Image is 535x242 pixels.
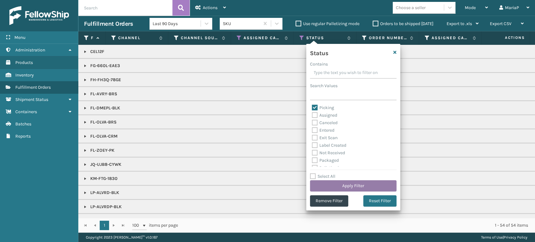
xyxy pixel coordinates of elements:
span: Inventory [15,72,34,78]
span: Shipment Status [15,97,48,102]
button: Remove Filter [310,195,348,207]
label: Exit Scan [312,135,338,140]
a: 1 [100,221,109,230]
span: items per page [132,221,178,230]
label: Order Number [369,35,407,41]
button: Reset Filter [363,195,396,207]
span: Export CSV [490,21,511,26]
label: Use regular Palletizing mode [296,21,359,26]
h4: Status [310,48,328,57]
span: 100 [132,222,142,229]
label: Not Received [312,150,345,155]
label: Assigned Carrier [432,35,469,41]
span: Export to .xls [447,21,472,26]
span: Batches [15,121,31,127]
span: Reports [15,134,31,139]
label: Search Values [310,82,338,89]
img: logo [9,6,69,25]
div: Last 90 Days [153,20,201,27]
label: Canceled [312,120,338,125]
label: Channel [118,35,156,41]
label: Entered [312,128,334,133]
span: Fulfillment Orders [15,85,51,90]
label: Fulfillment Order Id [91,35,93,41]
h3: Fulfillment Orders [84,20,133,28]
label: Assigned [312,113,337,118]
label: Label Created [312,143,346,148]
div: 1 - 54 of 54 items [187,222,528,229]
input: Type the text you wish to filter on [310,67,396,79]
span: Administration [15,47,45,53]
label: Picking [312,105,334,110]
span: Mode [465,5,476,10]
span: Containers [15,109,37,114]
span: Menu [14,35,25,40]
label: Status [306,35,344,41]
button: Apply Filter [310,180,396,192]
label: Assigned Carrier Service [244,35,281,41]
a: Terms of Use [481,235,503,239]
div: Choose a seller [396,4,426,11]
label: Palletized [312,165,339,171]
label: Select All [310,174,335,179]
div: SKU [223,20,260,27]
span: Actions [485,33,528,43]
a: Privacy Policy [504,235,527,239]
label: Contains [310,61,328,67]
label: Channel Source [181,35,219,41]
p: Copyright 2023 [PERSON_NAME]™ v 1.0.187 [86,233,158,242]
label: Packaged [312,158,339,163]
span: Products [15,60,33,65]
div: | [481,233,527,242]
span: Actions [203,5,218,10]
label: Orders to be shipped [DATE] [373,21,433,26]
